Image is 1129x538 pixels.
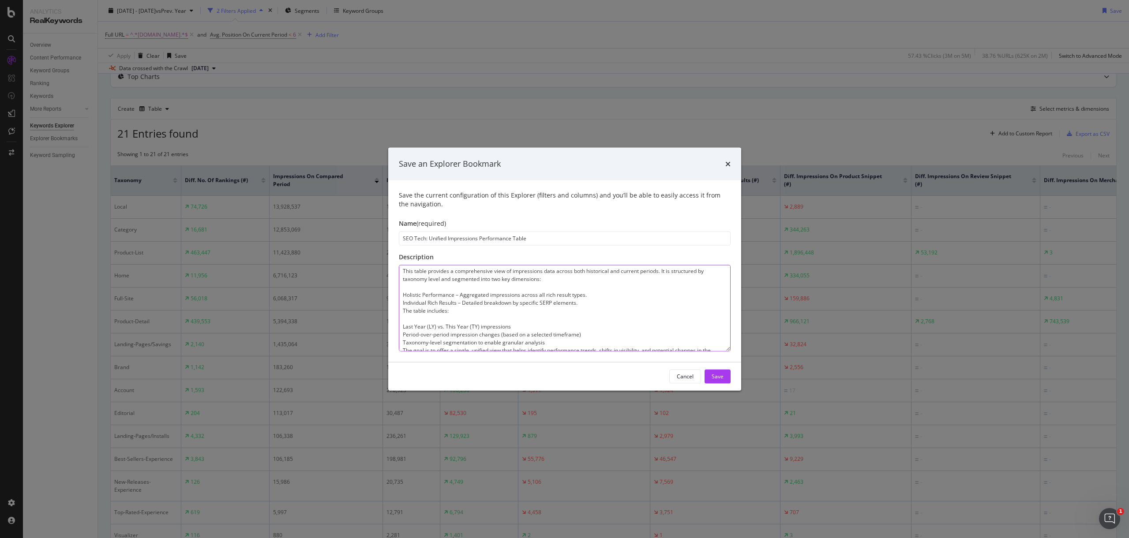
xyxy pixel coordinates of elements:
[416,219,446,227] span: (required)
[712,373,724,380] div: Save
[705,369,731,383] button: Save
[399,265,731,351] textarea: This table provides a comprehensive view of impressions data across both historical and current p...
[1099,508,1120,529] iframe: Intercom live chat
[388,148,741,391] div: modal
[677,373,694,380] div: Cancel
[399,219,416,227] span: Name
[399,252,731,261] div: Description
[1117,508,1124,515] span: 1
[669,369,701,383] button: Cancel
[725,158,731,170] div: times
[399,191,731,208] div: Save the current configuration of this Explorer (filters and columns) and you’ll be able to easil...
[399,158,501,170] div: Save an Explorer Bookmark
[399,231,731,245] input: Enter a name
